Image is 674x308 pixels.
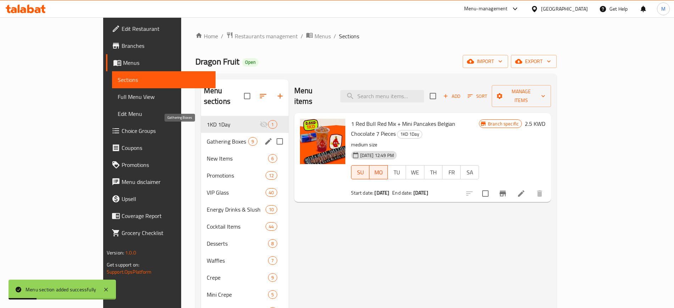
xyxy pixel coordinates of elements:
span: Sections [339,32,359,40]
a: Full Menu View [112,88,216,105]
div: items [268,239,277,248]
span: Promotions [207,171,266,180]
button: WE [406,165,424,179]
div: 1KD 1Day1 [201,116,289,133]
span: M [661,5,665,13]
span: 8 [268,240,277,247]
span: Sort items [463,91,492,102]
span: Crepe [207,273,268,282]
div: 1KD 1Day [397,130,422,139]
div: Gathering Boxes9edit [201,133,289,150]
div: New Items [207,154,268,163]
div: items [248,137,257,146]
span: 44 [266,223,277,230]
li: / [301,32,303,40]
span: VIP Glass [207,188,266,197]
span: Menus [123,58,210,67]
span: End date: [392,188,412,197]
button: SU [351,165,369,179]
li: / [334,32,336,40]
span: MO [372,167,385,178]
a: Menu disclaimer [106,173,216,190]
span: Mini Crepe [207,290,268,299]
span: 1KD 1Day [207,120,260,129]
div: Cocktail Items44 [201,218,289,235]
span: Add [442,92,461,100]
button: FR [442,165,461,179]
span: Desserts [207,239,268,248]
a: Promotions [106,156,216,173]
span: 12 [266,172,277,179]
span: WE [409,167,421,178]
a: Branches [106,37,216,54]
span: Get support on: [107,260,139,269]
a: Support.OpsPlatform [107,267,152,276]
span: Edit Menu [118,110,210,118]
span: Sort [468,92,487,100]
a: Coupons [106,139,216,156]
span: Waffles [207,256,268,265]
span: Branches [122,41,210,50]
button: Manage items [492,85,551,107]
h6: 2.5 KWD [525,119,545,129]
span: Add item [440,91,463,102]
button: SA [460,165,479,179]
button: Branch-specific-item [494,185,511,202]
button: delete [531,185,548,202]
span: Restaurants management [235,32,298,40]
div: items [266,171,277,180]
span: Edit Restaurant [122,24,210,33]
span: SU [354,167,367,178]
span: Start date: [351,188,374,197]
div: Waffles7 [201,252,289,269]
span: 10 [266,206,277,213]
button: export [511,55,557,68]
span: import [468,57,502,66]
span: Open [242,59,258,65]
button: TU [388,165,406,179]
a: Menus [306,32,331,41]
div: VIP Glass40 [201,184,289,201]
span: Sections [118,75,210,84]
div: items [266,205,277,214]
h2: Menu items [294,85,332,107]
span: 9 [249,138,257,145]
button: edit [263,136,274,147]
span: 1KD 1Day [397,130,422,138]
div: Promotions12 [201,167,289,184]
span: Upsell [122,195,210,203]
div: [GEOGRAPHIC_DATA] [541,5,588,13]
button: Add [440,91,463,102]
span: Promotions [122,161,210,169]
div: Cocktail Items [207,222,266,231]
div: Desserts8 [201,235,289,252]
span: 40 [266,189,277,196]
button: Sort [466,91,489,102]
a: Edit Restaurant [106,20,216,37]
span: Branch specific [485,121,522,127]
div: Menu-management [464,5,508,13]
span: Coupons [122,144,210,152]
div: items [266,188,277,197]
span: Select section [425,89,440,103]
svg: Inactive section [260,120,268,129]
div: Energy Drinks & Slush [207,205,266,214]
span: 5 [268,291,277,298]
span: TH [427,167,440,178]
span: 7 [268,257,277,264]
div: items [268,120,277,129]
span: 6 [268,155,277,162]
span: 1.0.0 [125,248,136,257]
h2: Menu sections [204,85,244,107]
a: Edit menu item [517,189,525,198]
div: items [266,222,277,231]
div: items [268,290,277,299]
span: Manage items [497,87,545,105]
div: Mini Crepe5 [201,286,289,303]
span: SA [463,167,476,178]
a: Sections [112,71,216,88]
